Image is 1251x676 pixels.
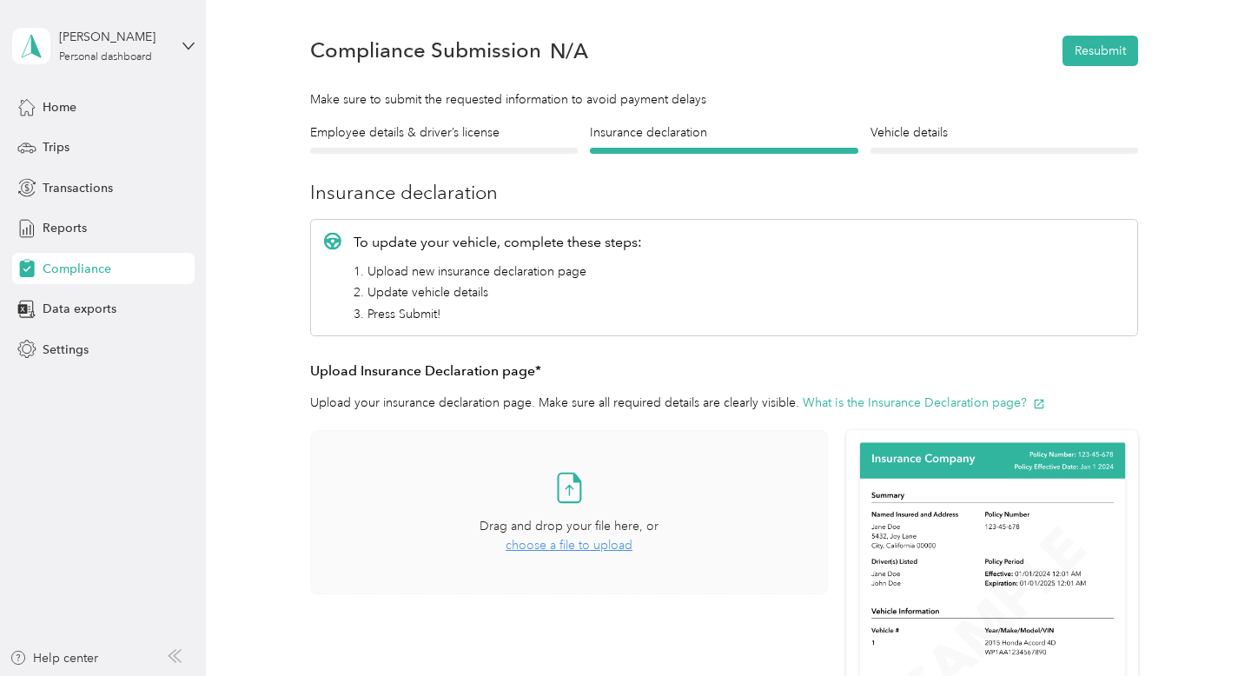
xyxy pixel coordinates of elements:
p: To update your vehicle, complete these steps: [354,232,642,253]
span: Data exports [43,300,116,318]
span: Drag and drop your file here, orchoose a file to upload [311,431,827,593]
span: Reports [43,219,87,237]
iframe: Everlance-gr Chat Button Frame [1154,579,1251,676]
h4: Insurance declaration [590,123,857,142]
span: Compliance [43,260,111,278]
h3: Upload Insurance Declaration page* [310,361,1138,382]
button: Resubmit [1062,36,1138,66]
button: What is the Insurance Declaration page? [803,394,1045,412]
span: choose a file to upload [506,538,632,553]
button: Help center [10,649,98,667]
p: Upload your insurance declaration page. Make sure all required details are clearly visible. [310,394,1138,412]
div: [PERSON_NAME] [59,28,168,46]
li: 1. Upload new insurance declaration page [354,262,642,281]
div: Personal dashboard [59,52,152,63]
div: Make sure to submit the requested information to avoid payment delays [310,90,1138,109]
li: 3. Press Submit! [354,305,642,323]
h4: Employee details & driver’s license [310,123,578,142]
h1: Compliance Submission [310,38,541,63]
span: Transactions [43,179,113,197]
h4: Vehicle details [870,123,1138,142]
h3: Insurance declaration [310,178,1138,207]
li: 2. Update vehicle details [354,283,642,302]
span: Trips [43,138,69,156]
span: Home [43,98,76,116]
span: Settings [43,341,89,359]
span: Drag and drop your file here, or [480,519,659,534]
span: N/A [550,42,588,60]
